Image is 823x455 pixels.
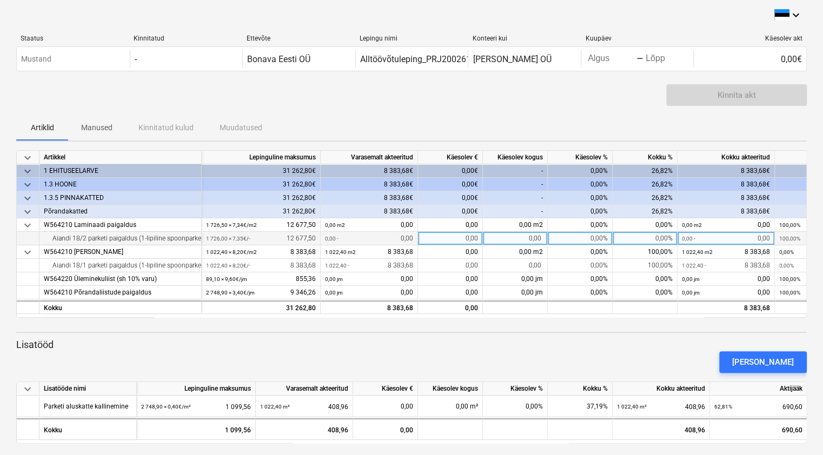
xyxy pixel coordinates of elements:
[418,245,483,259] div: 0,00
[135,54,137,64] div: -
[21,53,51,65] p: Mustand
[357,396,413,417] div: 0,00
[483,245,548,259] div: 0,00 m2
[418,272,483,286] div: 0,00
[202,191,321,205] div: 31 262,80€
[137,418,256,440] div: 1 099,56
[586,51,636,66] input: Algus
[206,222,257,228] small: 1 726,50 × 7,34€ / m2
[613,218,678,232] div: 0,00%
[360,35,464,42] div: Lepingu nimi
[548,259,613,272] div: 0,00%
[39,151,202,164] div: Artikkel
[206,232,316,245] div: 12 677,50
[613,382,710,396] div: Kokku akteeritud
[418,259,483,272] div: 0,00
[21,165,34,178] span: keyboard_arrow_down
[418,382,483,396] div: Käesolev kogus
[44,232,197,245] div: Aiandi 18/2 parketi paigaldus (1-lipiline spoonparkett)
[39,382,137,396] div: Lisatööde nimi
[682,245,770,259] div: 8 383,68
[21,219,34,232] span: keyboard_arrow_down
[44,396,128,417] div: Parketi aluskatte kallinemine
[325,236,339,242] small: 0,00 -
[678,300,775,314] div: 8 383,68
[206,290,255,296] small: 2 748,90 × 3,40€ / jm
[636,56,643,62] div: -
[360,54,488,64] div: Alltöövõtuleping_PRJ2002614-30
[483,178,548,191] div: -
[321,191,418,205] div: 8 383,68€
[617,404,647,410] small: 1 022,40 m²
[548,286,613,299] div: 0,00%
[202,205,321,218] div: 31 262,80€
[613,232,678,245] div: 0,00%
[483,232,548,245] div: 0,00
[206,302,316,315] div: 31 262,80
[206,236,250,242] small: 1 726,00 × 7,35€ / -
[44,164,197,178] div: 1 EHITUSEELARVE
[418,396,483,417] div: 0,00 m²
[483,286,548,299] div: 0,00 jm
[44,286,197,299] div: W564210 Põrandaliistude paigaldus
[548,178,613,191] div: 0,00%
[779,263,794,269] small: 0,00%
[21,205,34,218] span: keyboard_arrow_down
[693,50,806,68] div: 0,00€
[682,276,700,282] small: 0,00 jm
[321,178,418,191] div: 8 383,68€
[206,276,247,282] small: 89,10 × 9,60€ / jm
[44,245,197,259] div: W564210 [PERSON_NAME]
[548,232,613,245] div: 0,00%
[617,396,705,418] div: 408,96
[779,236,800,242] small: 100,00%
[206,249,257,255] small: 1 022,40 × 8,20€ / m2
[325,276,343,282] small: 0,00 jm
[325,249,356,255] small: 1 022,40 m2
[21,246,34,259] span: keyboard_arrow_down
[710,418,807,440] div: 690,60
[256,382,353,396] div: Varasemalt akteeritud
[678,191,775,205] div: 8 383,68€
[548,218,613,232] div: 0,00%
[678,151,775,164] div: Kokku akteeritud
[682,259,770,272] div: 8 383,68
[779,249,794,255] small: 0,00%
[779,290,800,296] small: 100,00%
[483,259,548,272] div: 0,00
[548,164,613,178] div: 0,00%
[548,151,613,164] div: Käesolev %
[81,122,112,133] p: Manused
[418,286,483,299] div: 0,00
[39,300,202,314] div: Kokku
[714,396,802,418] div: 690,60
[353,382,418,396] div: Käesolev €
[682,222,702,228] small: 0,00 m2
[682,286,770,299] div: 0,00
[325,245,413,259] div: 8 383,68
[779,222,800,228] small: 100,00%
[719,351,807,373] button: [PERSON_NAME]
[206,245,316,259] div: 8 383,68
[613,286,678,299] div: 0,00%
[44,259,197,272] div: Aiandi 18/1 parketi paigaldus (1-lipiline spoonparkett)
[137,382,256,396] div: Lepinguline maksumus
[418,205,483,218] div: 0,00€
[39,418,137,440] div: Kokku
[585,35,689,42] div: Kuupäev
[321,205,418,218] div: 8 383,68€
[321,151,418,164] div: Varasemalt akteeritud
[44,205,197,218] div: Põrandakatted
[202,151,321,164] div: Lepinguline maksumus
[682,249,713,255] small: 1 022,40 m2
[44,218,197,232] div: W564210 Laminaadi paigaldus
[418,178,483,191] div: 0,00€
[325,272,413,286] div: 0,00
[548,382,613,396] div: Kokku %
[141,404,191,410] small: 2 748,90 × 0,40€ / m²
[325,222,345,228] small: 0,00 m2
[418,218,483,232] div: 0,00
[678,205,775,218] div: 8 383,68€
[472,35,576,42] div: Konteeri kui
[682,236,695,242] small: 0,00 -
